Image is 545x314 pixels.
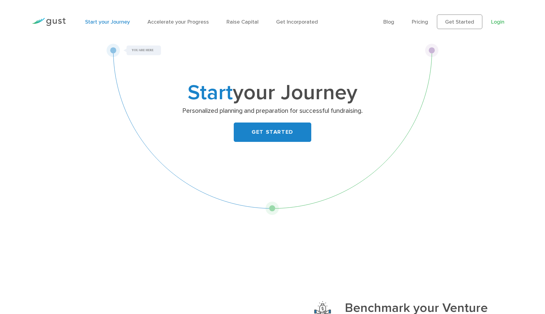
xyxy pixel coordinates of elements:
[491,19,504,25] a: Login
[383,19,394,25] a: Blog
[188,80,233,105] span: Start
[147,19,209,25] a: Accelerate your Progress
[412,19,428,25] a: Pricing
[276,19,318,25] a: Get Incorporated
[226,19,259,25] a: Raise Capital
[32,18,66,26] img: Gust Logo
[234,123,311,142] a: GET STARTED
[155,107,390,115] p: Personalized planning and preparation for successful fundraising.
[153,83,392,103] h1: your Journey
[437,15,482,29] a: Get Started
[85,19,130,25] a: Start your Journey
